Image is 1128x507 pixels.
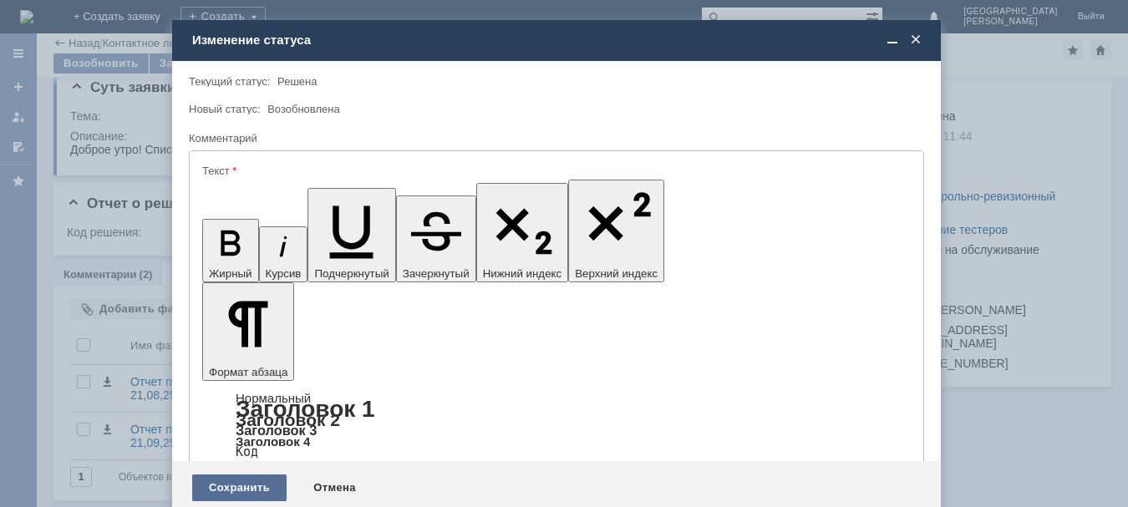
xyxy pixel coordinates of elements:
span: Закрыть [907,33,924,48]
span: Нижний индекс [483,267,562,280]
div: Формат абзаца [202,393,911,458]
label: Новый статус: [189,103,261,115]
div: Добрый день ! Ранее файл был выслан,в чем он не корректен? Приложен еще один проверьте пожалуйста... [7,7,244,100]
div: Текст [202,165,907,176]
span: Возобновлена [267,103,340,115]
span: Подчеркнутый [314,267,389,280]
a: Код [236,444,258,459]
button: Жирный [202,219,259,282]
span: Свернуть (Ctrl + M) [884,33,901,48]
a: Заголовок 2 [236,410,340,429]
span: Курсив [266,267,302,280]
span: Верхний индекс [575,267,658,280]
a: Заголовок 4 [236,434,310,449]
a: Заголовок 1 [236,396,375,422]
button: Курсив [259,226,308,282]
a: Нормальный [236,391,311,405]
button: Зачеркнутый [396,195,476,282]
label: Текущий статус: [189,75,270,88]
div: Изменение статуса [192,33,924,48]
div: Комментарий [189,131,921,147]
span: Зачеркнутый [403,267,470,280]
button: Формат абзаца [202,282,294,381]
a: Заголовок 3 [236,423,317,438]
button: Нижний индекс [476,183,569,282]
span: Формат абзаца [209,366,287,378]
button: Подчеркнутый [307,188,395,282]
span: Жирный [209,267,252,280]
button: Верхний индекс [568,180,664,282]
span: Решена [277,75,317,88]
